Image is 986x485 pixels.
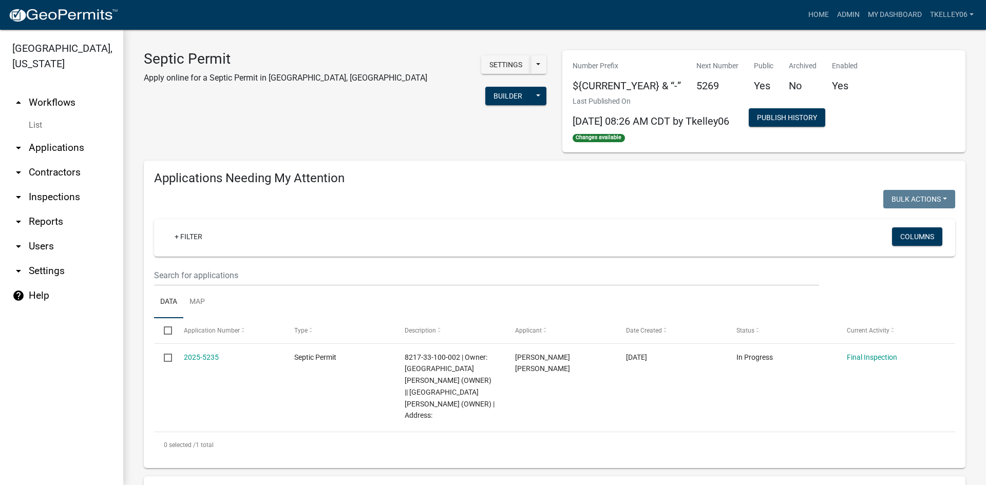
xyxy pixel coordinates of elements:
[144,50,427,68] h3: Septic Permit
[573,115,729,127] span: [DATE] 08:26 AM CDT by Tkelley06
[696,80,738,92] h5: 5269
[832,80,858,92] h5: Yes
[626,353,647,361] span: 04/01/2025
[696,61,738,71] p: Next Number
[405,353,495,420] span: 8217-33-100-002 | Owner: BURCHLAND, MICHAEL T (OWNER) || BURCHLAND, NANCY M (OWNER) | Address:
[12,166,25,179] i: arrow_drop_down
[12,265,25,277] i: arrow_drop_down
[294,327,308,334] span: Type
[754,80,773,92] h5: Yes
[154,318,174,343] datatable-header-cell: Select
[837,318,947,343] datatable-header-cell: Current Activity
[573,134,625,142] span: Changes available
[833,5,864,25] a: Admin
[626,327,662,334] span: Date Created
[12,216,25,228] i: arrow_drop_down
[789,80,817,92] h5: No
[405,327,436,334] span: Description
[294,353,336,361] span: Septic Permit
[727,318,837,343] datatable-header-cell: Status
[883,190,955,208] button: Bulk Actions
[754,61,773,71] p: Public
[864,5,926,25] a: My Dashboard
[736,327,754,334] span: Status
[12,240,25,253] i: arrow_drop_down
[847,327,889,334] span: Current Activity
[174,318,284,343] datatable-header-cell: Application Number
[164,441,196,449] span: 0 selected /
[832,61,858,71] p: Enabled
[515,353,570,373] span: Ethan Thomas Burchland
[926,5,978,25] a: Tkelley06
[505,318,616,343] datatable-header-cell: Applicant
[285,318,395,343] datatable-header-cell: Type
[154,432,955,458] div: 1 total
[573,96,729,107] p: Last Published On
[154,286,183,319] a: Data
[485,87,530,105] button: Builder
[183,286,211,319] a: Map
[184,353,219,361] a: 2025-5235
[749,108,825,127] button: Publish History
[847,353,897,361] a: Final Inspection
[12,289,25,302] i: help
[12,142,25,154] i: arrow_drop_down
[573,80,681,92] h5: ${CURRENT_YEAR} & “-”
[616,318,726,343] datatable-header-cell: Date Created
[154,171,955,186] h4: Applications Needing My Attention
[515,327,542,334] span: Applicant
[12,96,25,109] i: arrow_drop_up
[736,353,773,361] span: In Progress
[481,55,530,74] button: Settings
[892,227,942,246] button: Columns
[184,327,240,334] span: Application Number
[395,318,505,343] datatable-header-cell: Description
[12,191,25,203] i: arrow_drop_down
[166,227,211,246] a: + Filter
[144,72,427,84] p: Apply online for a Septic Permit in [GEOGRAPHIC_DATA], [GEOGRAPHIC_DATA]
[154,265,819,286] input: Search for applications
[789,61,817,71] p: Archived
[573,61,681,71] p: Number Prefix
[749,114,825,123] wm-modal-confirm: Workflow Publish History
[804,5,833,25] a: Home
